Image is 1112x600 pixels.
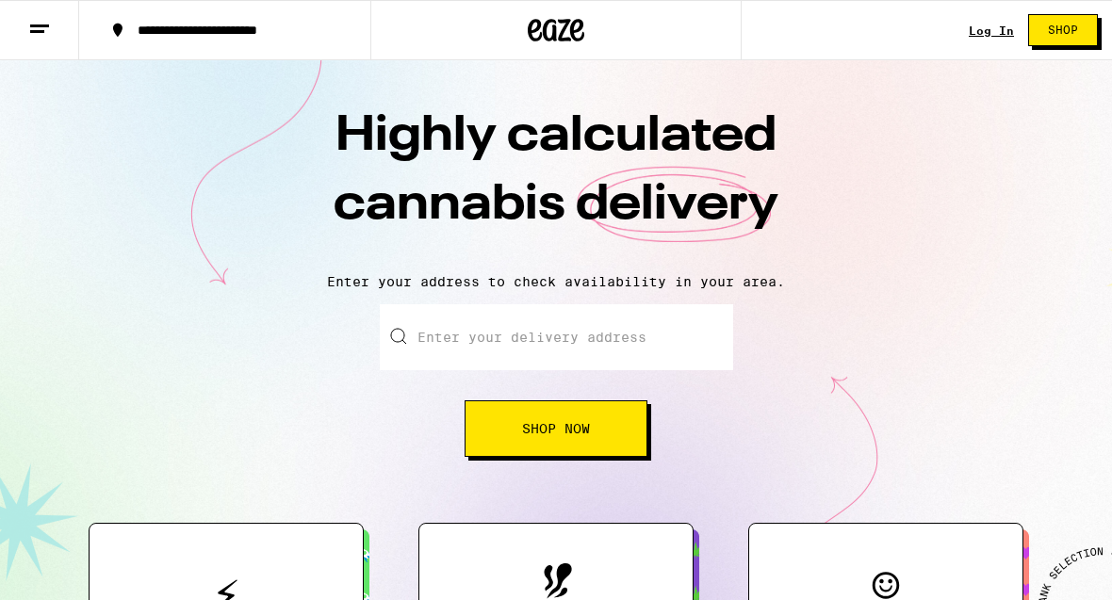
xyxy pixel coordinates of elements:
a: Log In [969,24,1014,37]
span: Shop Now [522,422,590,435]
h1: Highly calculated cannabis delivery [226,103,886,259]
button: Shop [1028,14,1098,46]
p: Enter your address to check availability in your area. [19,274,1093,289]
span: Shop [1048,24,1078,36]
input: Enter your delivery address [380,304,733,370]
a: Shop [1014,14,1112,46]
button: Shop Now [465,400,647,457]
